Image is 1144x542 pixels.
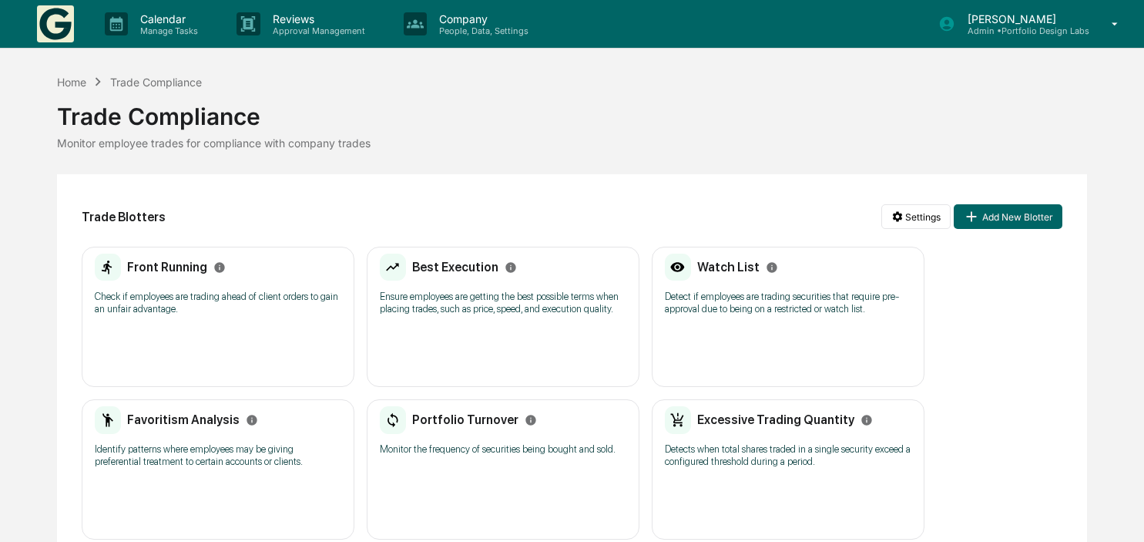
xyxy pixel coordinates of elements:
h2: Watch List [697,260,760,274]
p: Detect if employees are trading securities that require pre-approval due to being on a restricted... [665,291,911,315]
h2: Favoritism Analysis [127,412,240,427]
p: Monitor the frequency of securities being bought and sold. [380,443,626,456]
div: Monitor employee trades for compliance with company trades [57,136,1087,150]
button: Add New Blotter [954,204,1062,229]
p: Approval Management [260,25,373,36]
svg: Info [505,261,517,274]
h2: Trade Blotters [82,210,166,224]
svg: Info [525,414,537,426]
h2: Front Running [127,260,207,274]
svg: Info [213,261,226,274]
p: Reviews [260,12,373,25]
svg: Info [766,261,778,274]
p: [PERSON_NAME] [955,12,1089,25]
img: logo [37,5,74,42]
p: Manage Tasks [128,25,206,36]
svg: Info [861,414,873,426]
div: Trade Compliance [110,76,202,89]
svg: Info [246,414,258,426]
h2: Excessive Trading Quantity [697,412,854,427]
p: Identify patterns where employees may be giving preferential treatment to certain accounts or cli... [95,443,341,468]
div: Trade Compliance [57,90,1087,130]
p: People, Data, Settings [427,25,536,36]
p: Admin • Portfolio Design Labs [955,25,1089,36]
p: Detects when total shares traded in a single security exceed a configured threshold during a period. [665,443,911,468]
p: Calendar [128,12,206,25]
p: Company [427,12,536,25]
h2: Best Execution [412,260,498,274]
h2: Portfolio Turnover [412,412,518,427]
div: Home [57,76,86,89]
p: Ensure employees are getting the best possible terms when placing trades, such as price, speed, a... [380,291,626,315]
p: Check if employees are trading ahead of client orders to gain an unfair advantage. [95,291,341,315]
button: Settings [881,204,951,229]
